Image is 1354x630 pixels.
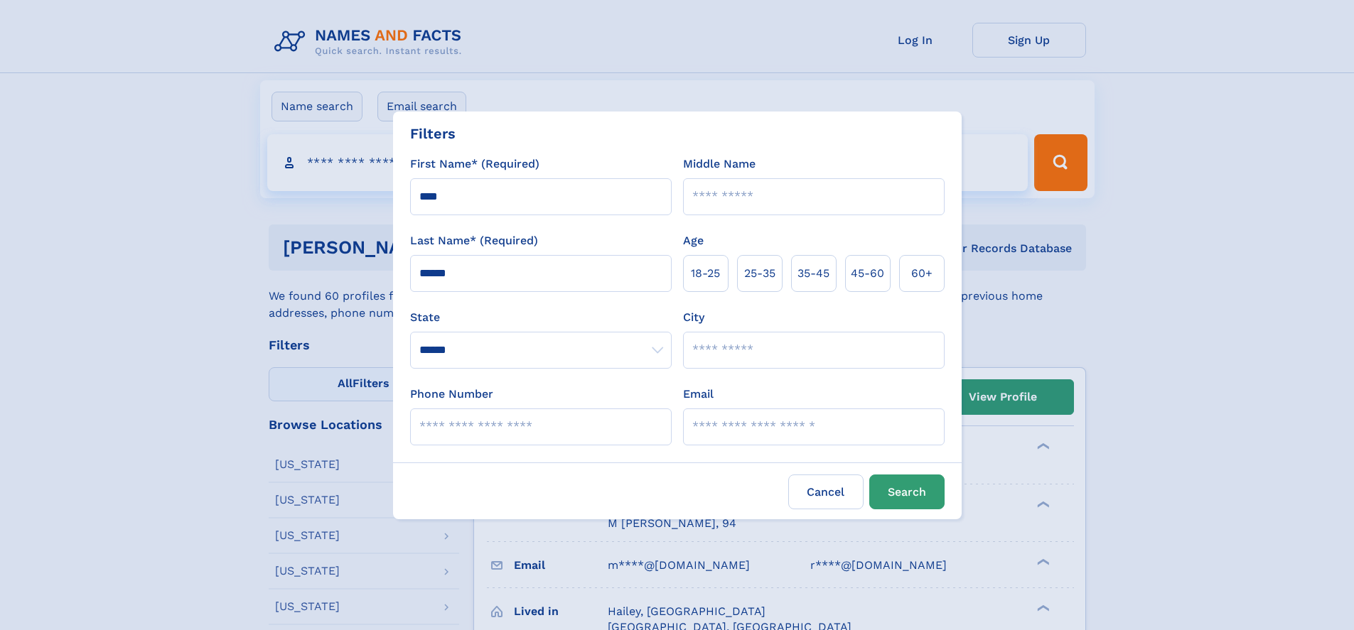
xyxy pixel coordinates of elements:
[683,156,756,173] label: Middle Name
[911,265,933,282] span: 60+
[410,309,672,326] label: State
[797,265,829,282] span: 35‑45
[410,123,456,144] div: Filters
[744,265,775,282] span: 25‑35
[683,386,714,403] label: Email
[788,474,864,509] label: Cancel
[691,265,720,282] span: 18‑25
[683,309,704,326] label: City
[410,232,538,249] label: Last Name* (Required)
[869,474,945,509] button: Search
[410,156,539,173] label: First Name* (Required)
[851,265,884,282] span: 45‑60
[683,232,704,249] label: Age
[410,386,493,403] label: Phone Number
